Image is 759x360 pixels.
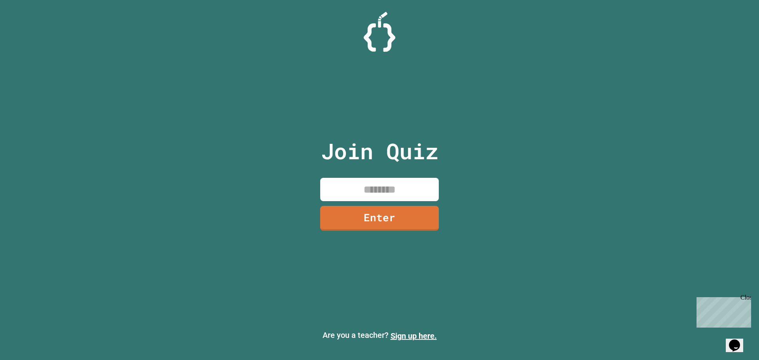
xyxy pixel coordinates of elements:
iframe: chat widget [693,294,751,328]
div: Chat with us now!Close [3,3,55,50]
iframe: chat widget [726,328,751,352]
p: Join Quiz [321,135,438,168]
p: Are you a teacher? [6,329,753,342]
img: Logo.svg [364,12,395,52]
a: Enter [320,206,439,231]
a: Sign up here. [391,331,437,341]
